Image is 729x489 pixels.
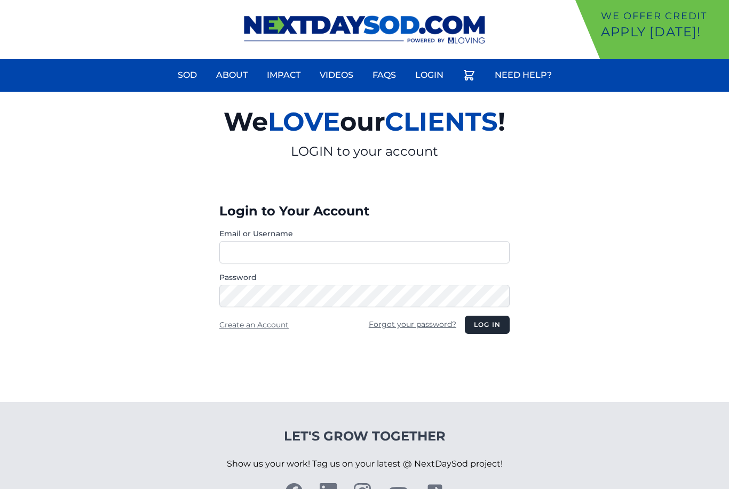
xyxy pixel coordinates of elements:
label: Email or Username [219,228,510,239]
label: Password [219,272,510,283]
p: We offer Credit [601,9,725,23]
a: Forgot your password? [369,319,456,329]
p: Show us your work! Tag us on your latest @ NextDaySod project! [227,445,503,483]
a: About [210,62,254,88]
a: Need Help? [488,62,558,88]
span: LOVE [268,106,340,137]
span: CLIENTS [385,106,498,137]
p: LOGIN to your account [100,143,629,160]
a: Videos [313,62,360,88]
a: Create an Account [219,320,289,330]
a: Login [409,62,450,88]
h3: Login to Your Account [219,203,510,220]
p: Apply [DATE]! [601,23,725,41]
h4: Let's Grow Together [227,428,503,445]
h2: We our ! [100,100,629,143]
a: FAQs [366,62,402,88]
button: Log in [465,316,510,334]
a: Sod [171,62,203,88]
a: Impact [260,62,307,88]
